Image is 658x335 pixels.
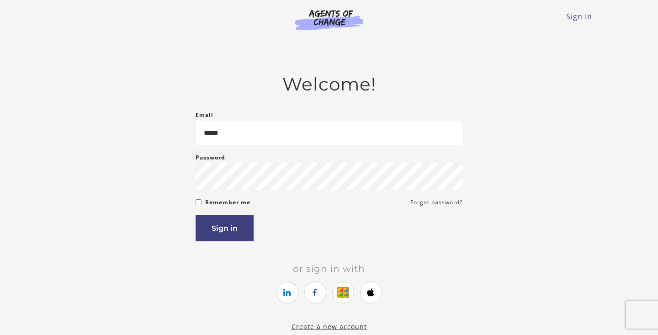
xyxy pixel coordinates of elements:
[292,322,367,331] a: Create a new account
[285,9,373,30] img: Agents of Change Logo
[410,197,462,208] a: Forgot password?
[332,282,354,303] a: https://courses.thinkific.com/users/auth/google?ss%5Breferral%5D=&ss%5Buser_return_to%5D=&ss%5Bvi...
[196,74,462,95] h2: Welcome!
[196,110,213,121] label: Email
[360,282,382,303] a: https://courses.thinkific.com/users/auth/apple?ss%5Breferral%5D=&ss%5Buser_return_to%5D=&ss%5Bvis...
[205,197,250,208] label: Remember me
[304,282,326,303] a: https://courses.thinkific.com/users/auth/facebook?ss%5Breferral%5D=&ss%5Buser_return_to%5D=&ss%5B...
[286,263,372,274] span: Or sign in with
[196,152,225,163] label: Password
[566,11,592,21] a: Sign In
[276,282,298,303] a: https://courses.thinkific.com/users/auth/linkedin?ss%5Breferral%5D=&ss%5Buser_return_to%5D=&ss%5B...
[196,215,254,241] button: Sign in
